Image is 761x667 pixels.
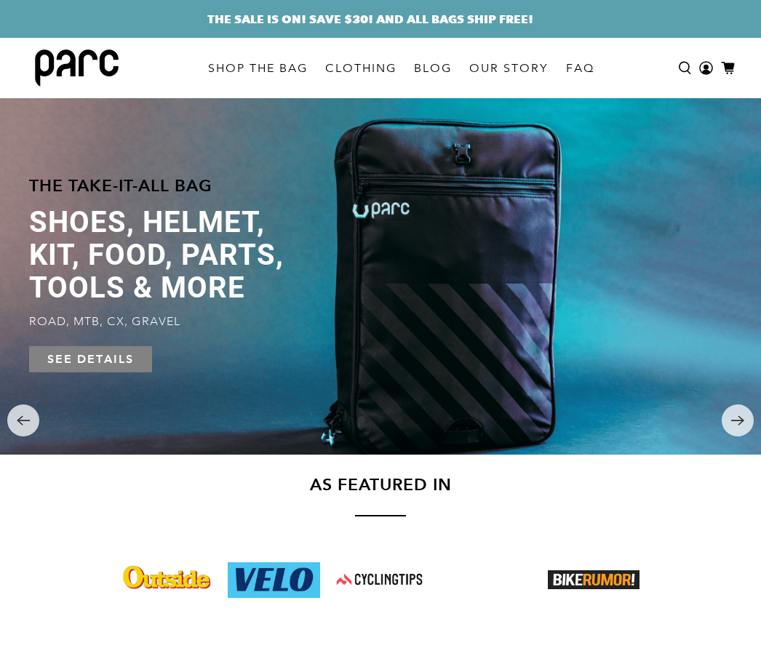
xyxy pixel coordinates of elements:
a: THE SALE IS ON! SAVE $30! AND ALL BAGS SHIP FREE! [207,10,533,28]
li: Page dot 1 [358,416,365,423]
p: ROAD, MTB, CX, GRAVEL [29,313,284,328]
a: CLOTHING [316,48,405,89]
h4: As featured in [310,472,452,498]
a: OUR STORY [461,48,557,89]
img: Bike Rumor website logo linked to Parc cycling gear bag article feature [548,570,640,590]
a: SHOP THE BAG [199,48,316,89]
a: Road Bike Rider website logo linked to Parc cycling gear bag review on Road Bike Rider website. [441,534,533,626]
nav: main navigation [199,38,603,98]
h4: The take-it-all bag [29,173,284,199]
img: Velo cycling website logo linked to Parc cycling gear bag review on Velo magazine website. [228,562,319,598]
a: SEE DETAILS [29,346,152,372]
li: Page dot 3 [396,416,403,423]
a: BLOG [405,48,461,89]
li: Page dot 2 [377,416,384,423]
img: CyclingTips logo linked to Parc cycling gear bag review on Cyclingtips magazine website. [335,562,426,598]
button: Previous [7,404,39,436]
span: SHOES, HELMET, KIT, FOOD, PARTS, TOOLS & MORE [29,205,284,303]
img: parc bag logo [35,49,119,87]
button: Next [722,404,754,436]
a: FAQ [557,48,603,89]
img: Outside magazine logo linked to Parc cycling gear bag review on Outside magazine website. [121,562,213,598]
